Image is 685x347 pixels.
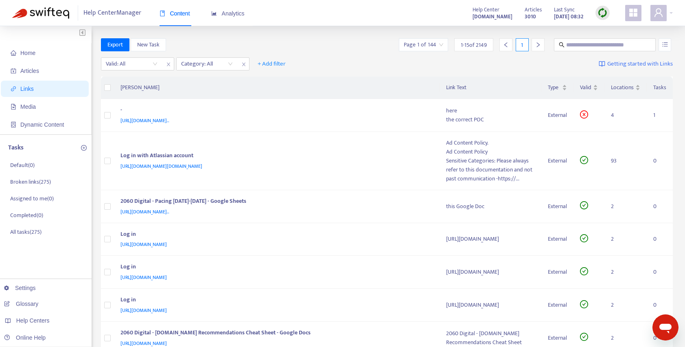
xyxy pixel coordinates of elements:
span: close [239,59,249,69]
div: Log in [120,295,430,306]
img: image-link [599,61,605,67]
div: here [446,106,535,115]
th: Link Text [440,77,542,99]
span: plus-circle [81,145,87,151]
div: Log in [120,230,430,240]
th: Valid [573,77,604,99]
span: Analytics [211,10,245,17]
p: Assigned to me ( 0 ) [10,194,54,203]
span: container [11,122,16,127]
div: 1 [516,38,529,51]
button: New Task [131,38,166,51]
a: Glossary [4,301,38,307]
span: check-circle [580,333,588,341]
span: Dynamic Content [20,121,64,128]
span: close [163,59,174,69]
span: 1 - 15 of 2149 [461,41,487,49]
td: 0 [647,132,673,190]
button: + Add filter [252,57,292,70]
td: 2 [604,256,647,289]
span: check-circle [580,234,588,242]
td: 2 [604,289,647,322]
div: Ad Content Policy [446,147,535,156]
div: External [548,235,567,244]
td: 4 [604,99,647,132]
span: [URL][DOMAIN_NAME] [120,273,167,281]
div: [URL][DOMAIN_NAME] [446,235,535,244]
span: Help Center Manager [83,5,141,21]
strong: 3010 [525,12,536,21]
a: Online Help [4,334,46,341]
div: - [120,105,430,116]
td: 0 [647,223,673,256]
div: External [548,156,567,165]
td: 2 [604,223,647,256]
td: 93 [604,132,647,190]
span: unordered-list [662,42,668,47]
div: [URL][DOMAIN_NAME] [446,268,535,277]
div: [URL][DOMAIN_NAME] [446,301,535,310]
button: unordered-list [659,38,671,51]
div: External [548,334,567,343]
div: External [548,301,567,310]
button: Export [101,38,129,51]
td: 0 [647,190,673,223]
div: 2060 Digital - [DOMAIN_NAME] Recommendations Cheat Sheet [446,329,535,347]
td: 0 [647,289,673,322]
span: Home [20,50,35,56]
p: All tasks ( 275 ) [10,228,42,236]
div: 2060 Digital - [DOMAIN_NAME] Recommendations Cheat Sheet - Google Docs [120,328,430,339]
span: link [11,86,16,92]
div: 2060 Digital - Pacing [DATE]-[DATE] - Google Sheets [120,197,430,207]
th: Type [541,77,573,99]
span: Type [548,83,560,92]
td: 1 [647,99,673,132]
span: check-circle [580,156,588,164]
p: Broken links ( 275 ) [10,178,51,186]
span: Valid [580,83,591,92]
div: this Google Doc [446,202,535,211]
img: Swifteq [12,7,69,19]
span: Help Centers [16,317,50,324]
th: [PERSON_NAME] [114,77,440,99]
td: 2 [604,190,647,223]
span: area-chart [211,11,217,16]
span: close-circle [580,110,588,119]
span: check-circle [580,267,588,275]
span: Media [20,103,36,110]
div: the correct POC [446,115,535,124]
span: Links [20,86,34,92]
span: account-book [11,68,16,74]
span: [URL][DOMAIN_NAME][DOMAIN_NAME] [120,162,202,170]
a: Getting started with Links [599,57,673,70]
span: left [503,42,509,48]
span: user [654,8,663,18]
span: Export [107,40,123,49]
span: [URL][DOMAIN_NAME] [120,306,167,314]
span: appstore [628,8,638,18]
iframe: Button to launch messaging window [652,314,678,340]
span: Articles [20,68,39,74]
span: check-circle [580,201,588,209]
span: Help Center [473,5,499,14]
a: Settings [4,285,36,291]
th: Locations [604,77,647,99]
strong: [DATE] 08:32 [554,12,583,21]
span: [URL][DOMAIN_NAME].. [120,116,169,125]
span: book [160,11,165,16]
span: New Task [137,40,160,49]
span: home [11,50,16,56]
a: [DOMAIN_NAME] [473,12,512,21]
td: 0 [647,256,673,289]
span: + Add filter [258,59,286,69]
div: External [548,202,567,211]
p: Default ( 0 ) [10,161,35,169]
span: search [559,42,565,48]
p: Completed ( 0 ) [10,211,43,220]
span: Articles [525,5,542,14]
span: Last Sync [554,5,575,14]
div: Sensitive Categories: Please always refer to this documentation and not past communication -https... [446,156,535,183]
span: Content [160,10,190,17]
div: Log in [120,262,430,273]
